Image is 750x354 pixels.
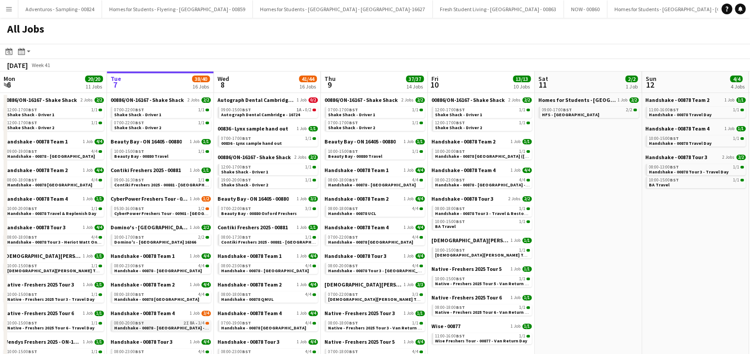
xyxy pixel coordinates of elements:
[135,206,144,211] span: BST
[7,211,96,216] span: Handshake - 00878 Travel & Replenish Day
[305,136,311,141] span: 1/1
[431,138,532,145] a: Handshake - 00878 Team 21 Job1/1
[435,178,465,182] span: 08:00-23:00
[328,206,358,211] span: 08:00-18:00
[94,139,104,144] span: 4/4
[190,168,200,173] span: 1 Job
[7,206,102,216] a: 10:00-20:00BST1/1Handshake - 00878 Travel & Replenish Day
[217,154,291,160] span: 00886/ON-16167 - Shake Shack
[435,219,465,224] span: 10:00-15:00
[28,107,37,113] span: BST
[7,178,37,182] span: 08:00-18:00
[308,126,318,131] span: 1/1
[7,149,37,154] span: 09:00-19:00
[522,168,532,173] span: 4/4
[328,121,358,125] span: 07:00-17:00
[94,168,104,173] span: 4/4
[645,125,746,154] div: Handshake - 00878 Team 41 Job1/110:00-15:00BST1/1Handshake - 00878 Travel Day
[435,107,530,117] a: 12:00-17:00BST1/1Shake Shack - Driver 1
[511,139,520,144] span: 1 Job
[349,177,358,183] span: BST
[328,120,423,130] a: 07:00-17:00BST1/1Shake Shack - Driver 2
[305,178,311,182] span: 1/1
[7,148,102,159] a: 09:00-19:00BST4/4Handshake - 00878 - [GEOGRAPHIC_DATA]
[649,182,669,188] span: BA Travel
[328,148,423,159] a: 10:00-15:00BST1/1Beauty Bay - 00880 Travel
[308,155,318,160] span: 2/2
[649,140,712,146] span: Handshake - 00878 Travel Day
[198,149,205,154] span: 1/1
[412,178,418,182] span: 4/4
[328,206,423,216] a: 08:00-18:00BST4/4Handshake - 00878 UCL
[733,136,739,141] span: 1/1
[111,195,188,202] span: CyberPower Freshers Tour - 00901
[111,97,211,138] div: 00886/ON-16167 - Shake Shack2 Jobs2/207:00-22:00BST1/1Shake Shack - Driver 107:00-22:00BST1/1Shak...
[221,165,251,169] span: 12:00-17:00
[328,211,376,216] span: Handshake - 00878 UCL
[649,165,679,169] span: 08:00-13:00
[111,224,211,231] a: Domino's - [GEOGRAPHIC_DATA] 163661 Job2/2
[328,107,423,117] a: 07:00-17:00BST1/1Shake Shack - Driver 1
[94,225,104,230] span: 4/4
[221,206,316,216] a: 07:00-22:00BST3/3Beauty Bay - 00880 Oxford Freshers
[7,177,102,187] a: 08:00-18:00BST4/4Handshake - 00878 [GEOGRAPHIC_DATA]
[4,224,65,231] span: Handshake - 00878 Tour 3
[328,153,382,159] span: Beauty Bay - 00880 Travel
[324,167,388,173] span: Handshake - 00878 Team 1
[431,167,532,173] a: Handshake - 00878 Team 41 Job4/4
[201,97,211,103] span: 2/2
[221,112,300,118] span: Autograph Dental Cambridge - 16724
[253,0,433,18] button: Homes for Students - [GEOGRAPHIC_DATA] - [GEOGRAPHIC_DATA]-16627
[217,224,288,231] span: Contiki Freshers 2025 - 00881
[431,97,532,138] div: 00886/ON-16167 - Shake Shack2 Jobs2/212:00-17:00BST1/1Shake Shack - Driver 112:00-17:00BST1/1Shak...
[4,97,104,103] a: 00886/ON-16167 - Shake Shack2 Jobs2/2
[629,97,639,103] span: 2/2
[456,219,465,224] span: BST
[114,107,209,117] a: 07:00-22:00BST1/1Shake Shack - Driver 1
[4,195,68,202] span: Handshake - 00878 Team 4
[412,121,418,125] span: 1/1
[519,108,525,112] span: 1/1
[324,138,425,167] div: Beauty Bay - ON 16405 - 008801 Job1/110:00-15:00BST1/1Beauty Bay - 00880 Travel
[221,108,251,112] span: 09:00-15:00
[324,97,398,103] span: 00886/ON-16167 - Shake Shack
[221,164,316,174] a: 12:00-17:00BST1/1Shake Shack - Driver 1
[645,154,707,160] span: Handshake - 00878 Tour 3
[111,167,211,195] div: Contiki Freshers 2025 - 008811 Job1/109:00-16:30BST1/1Contiki Freshers 2025 - 00881 - [GEOGRAPHIC...
[645,97,746,103] a: Handshake - 00878 Team 21 Job1/1
[217,97,318,125] div: Autograph Dental Cambridge - 167241 Job0/209:00-15:00BST1A•0/2Autograph Dental Cambridge - 16724
[435,148,530,159] a: 10:00-20:00BST1/1Handshake - 00878 [GEOGRAPHIC_DATA] ([GEOGRAPHIC_DATA])
[456,107,465,113] span: BST
[415,168,425,173] span: 4/4
[522,97,532,103] span: 2/2
[435,223,456,229] span: BA Travel
[433,0,564,18] button: Fresh Student Living - [GEOGRAPHIC_DATA] - 00863
[111,138,211,145] a: Beauty Bay - ON 16405 - 008801 Job1/1
[83,168,93,173] span: 1 Job
[221,140,282,146] span: 00836 - Lynx sample hand out
[114,211,235,216] span: CyberPower Freshers Tour - 00901 - Cambridge
[670,107,679,113] span: BST
[297,225,307,230] span: 1 Job
[435,108,465,112] span: 12:00-17:00
[404,139,413,144] span: 1 Job
[328,149,358,154] span: 10:00-15:00
[415,196,425,202] span: 4/4
[328,182,416,188] span: Handshake - 00878 - Manchester Metropolitan University
[91,178,98,182] span: 4/4
[114,206,144,211] span: 05:30-16:00
[83,225,93,230] span: 1 Job
[111,138,211,167] div: Beauty Bay - ON 16405 - 008801 Job1/110:00-15:00BST1/1Beauty Bay - 00880 Travel
[4,195,104,202] a: Handshake - 00878 Team 41 Job1/1
[4,138,104,145] a: Handshake - 00878 Team 11 Job4/4
[221,135,316,146] a: 07:00-17:00BST1/100836 - Lynx sample hand out
[431,138,495,145] span: Handshake - 00878 Team 2
[217,125,318,154] div: 00836 - Lynx sample hand out1 Job1/107:00-17:00BST1/100836 - Lynx sample hand out
[324,195,388,202] span: Handshake - 00878 Team 2
[111,138,182,145] span: Beauty Bay - ON 16405 - 00880
[198,121,205,125] span: 1/1
[91,149,98,154] span: 4/4
[217,125,318,132] a: 00836 - Lynx sample hand out1 Job1/1
[198,206,205,211] span: 1/2
[111,97,211,103] a: 00886/ON-16167 - Shake Shack2 Jobs2/2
